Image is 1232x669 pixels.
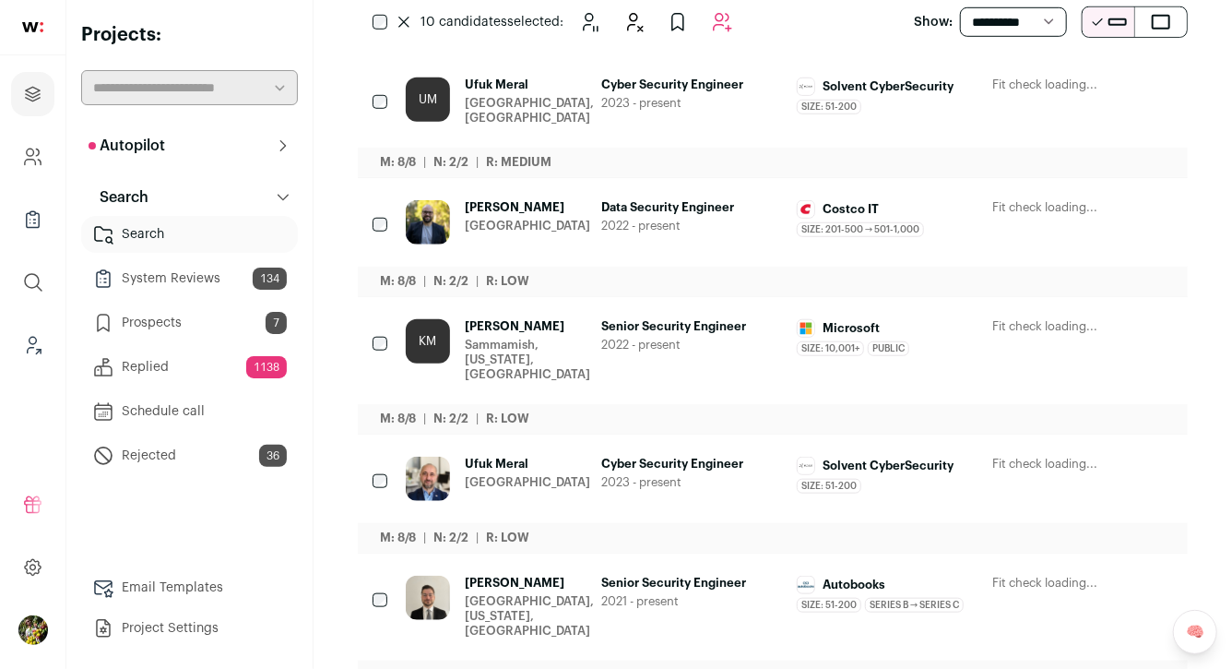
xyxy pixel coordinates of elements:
span: N: 2/2 [433,532,468,544]
ul: | | [380,274,529,289]
span: Ufuk Meral [465,78,594,92]
span: Costco IT [823,202,879,217]
button: Add to Autopilot [704,4,740,41]
button: Open dropdown [18,615,48,645]
span: R: Medium [486,156,551,168]
span: 10 candidates [421,16,507,29]
span: 2022 - present [601,338,782,352]
div: [GEOGRAPHIC_DATA] [465,475,590,490]
a: Leads (Backoffice) [11,323,54,367]
a: [PERSON_NAME] [GEOGRAPHIC_DATA], [US_STATE], [GEOGRAPHIC_DATA] Senior Security Engineer 2021 - pr... [406,576,1173,668]
span: R: Low [486,532,529,544]
img: c786a7b10b07920eb52778d94b98952337776963b9c08eb22d98bc7b89d269e4.jpg [798,320,814,337]
span: M: 8/8 [380,532,416,544]
span: 2023 - present [601,96,782,111]
span: M: 8/8 [380,275,416,287]
span: [PERSON_NAME] [465,319,590,334]
img: d5aebb38ed05210f108b2dc7f5cd680171341db4fb6ef5140856711e7ceada55.jpg [798,201,814,218]
button: Snooze [571,4,608,41]
a: Search [81,216,298,253]
a: Schedule call [81,393,298,430]
div: Fit check loading... [992,319,1173,334]
a: Replied1138 [81,349,298,386]
img: 407cb6d881299132a75f267b6bd28fd21026645a05675aa342e145d1c30a919d.png [798,582,814,589]
button: Hide [615,4,652,41]
span: N: 2/2 [433,275,468,287]
img: 6689865-medium_jpg [18,615,48,645]
div: [GEOGRAPHIC_DATA], [GEOGRAPHIC_DATA] [465,96,594,125]
span: 2021 - present [601,594,782,609]
img: wellfound-shorthand-0d5821cbd27db2630d0214b213865d53afaa358527fdda9d0ea32b1df1b89c2c.svg [22,22,43,32]
span: 7 [266,312,287,334]
img: 8f5118207515862c01f207eb9542ebe9c535e85b784c235a6e9b04c6c40e7c86.jpg [406,200,450,245]
div: KM [406,319,450,364]
a: Rejected36 [81,437,298,474]
a: Projects [11,72,54,116]
a: UM Ufuk Meral [GEOGRAPHIC_DATA], [GEOGRAPHIC_DATA] Cyber Security Engineer 2023 - present Solvent... [406,78,1173,155]
a: KM [PERSON_NAME] Sammamish, [US_STATE], [GEOGRAPHIC_DATA] Senior Security Engineer 2022 - present... [406,319,1173,412]
a: Ufuk Meral [GEOGRAPHIC_DATA] Cyber Security Engineer 2023 - present Solvent CyberSecurity Size: 5... [406,457,1173,531]
div: UM [406,78,450,122]
ul: | | [380,412,529,426]
span: 1138 [246,356,287,378]
div: [GEOGRAPHIC_DATA], [US_STATE], [GEOGRAPHIC_DATA] [465,594,594,639]
span: Size: 201-500 → 501-1,000 [797,222,924,237]
span: Size: 10,001+ [797,341,864,356]
button: Search [81,179,298,216]
button: Autopilot [81,127,298,164]
img: 24dc1dfb7c696a0896dadf25b49666dec3fe2a38184bf05acf9764e1b3cf53b4 [406,576,450,620]
div: Fit check loading... [992,78,1173,92]
button: Add to Prospects [659,4,696,41]
ul: | | [380,531,529,545]
a: System Reviews134 [81,260,298,297]
span: N: 2/2 [433,412,468,424]
span: Senior Security Engineer [601,319,782,334]
span: Solvent CyberSecurity [823,459,954,473]
p: Search [89,186,148,209]
span: [PERSON_NAME] [465,200,590,215]
span: Public [868,341,909,356]
span: Senior Security Engineer [601,576,782,591]
ul: | | [380,155,551,170]
span: Solvent CyberSecurity [823,79,954,94]
span: N: 2/2 [433,156,468,168]
span: Size: 51-200 [797,598,861,613]
img: 5db5c66195bfbeee2f5d1c08183517e6277fc73004da45e220af364399720e06 [406,457,450,501]
span: Size: 51-200 [797,100,861,114]
span: Data Security Engineer [601,200,782,215]
a: Company and ATS Settings [11,135,54,179]
span: R: Low [486,275,529,287]
span: 134 [253,268,287,290]
img: 05c5a57c8ec6bb7df24f40ce390d2957ba387f9c17cc99b29b0a4d2e1a8c9cd6.jpg [798,78,814,95]
span: Autobooks [823,578,885,592]
a: Email Templates [81,569,298,606]
span: Ufuk Meral [465,457,590,472]
span: 2022 - present [601,219,782,233]
div: Fit check loading... [992,200,1173,215]
span: 2023 - present [601,475,782,490]
span: [PERSON_NAME] [465,576,594,591]
span: Size: 51-200 [797,479,861,494]
span: 36 [259,445,287,467]
p: Show: [914,13,953,31]
a: Project Settings [81,610,298,647]
a: 🧠 [1173,610,1217,654]
span: M: 8/8 [380,412,416,424]
div: Fit check loading... [992,457,1173,472]
div: Fit check loading... [992,576,1173,591]
img: 05c5a57c8ec6bb7df24f40ce390d2957ba387f9c17cc99b29b0a4d2e1a8c9cd6.jpg [798,458,814,474]
span: R: Low [486,412,529,424]
span: Microsoft [823,321,880,336]
span: Cyber Security Engineer [601,457,782,472]
a: [PERSON_NAME] [GEOGRAPHIC_DATA] Data Security Engineer 2022 - present Costco IT Size: 201-500 → 5... [406,200,1173,274]
div: Sammamish, [US_STATE], [GEOGRAPHIC_DATA] [465,338,590,382]
span: M: 8/8 [380,156,416,168]
p: Autopilot [89,135,165,157]
span: selected: [421,13,563,31]
span: Cyber Security Engineer [601,78,782,92]
a: Prospects7 [81,305,298,341]
h2: Projects: [81,22,298,48]
a: Company Lists [11,197,54,242]
div: [GEOGRAPHIC_DATA] [465,219,590,233]
span: Series B → Series C [865,598,964,613]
